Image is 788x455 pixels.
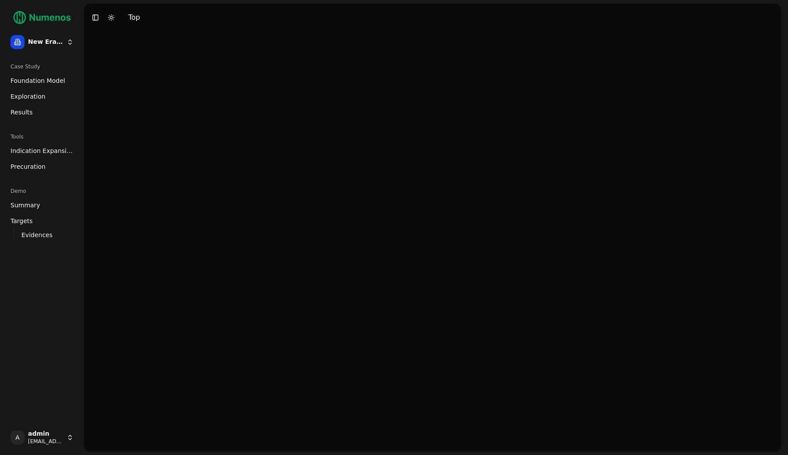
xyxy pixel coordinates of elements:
[11,201,40,210] span: Summary
[7,427,77,448] button: Aadmin[EMAIL_ADDRESS]
[11,108,33,117] span: Results
[7,144,77,158] a: Indication Expansion
[28,38,63,46] span: New Era Therapeutics
[11,217,33,225] span: Targets
[7,184,77,198] div: Demo
[11,430,25,444] span: A
[7,60,77,74] div: Case Study
[11,92,46,101] span: Exploration
[128,12,140,23] div: Top
[7,214,77,228] a: Targets
[89,11,102,24] button: Toggle Sidebar
[28,430,63,438] span: admin
[7,32,77,53] button: New Era Therapeutics
[28,438,63,445] span: [EMAIL_ADDRESS]
[11,146,74,155] span: Indication Expansion
[21,231,53,239] span: Evidences
[7,105,77,119] a: Results
[7,74,77,88] a: Foundation Model
[7,89,77,103] a: Exploration
[18,229,67,241] a: Evidences
[7,198,77,212] a: Summary
[7,130,77,144] div: Tools
[11,76,65,85] span: Foundation Model
[7,7,77,28] img: Numenos
[11,162,46,171] span: Precuration
[105,11,117,24] button: Toggle Dark Mode
[7,160,77,174] a: Precuration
